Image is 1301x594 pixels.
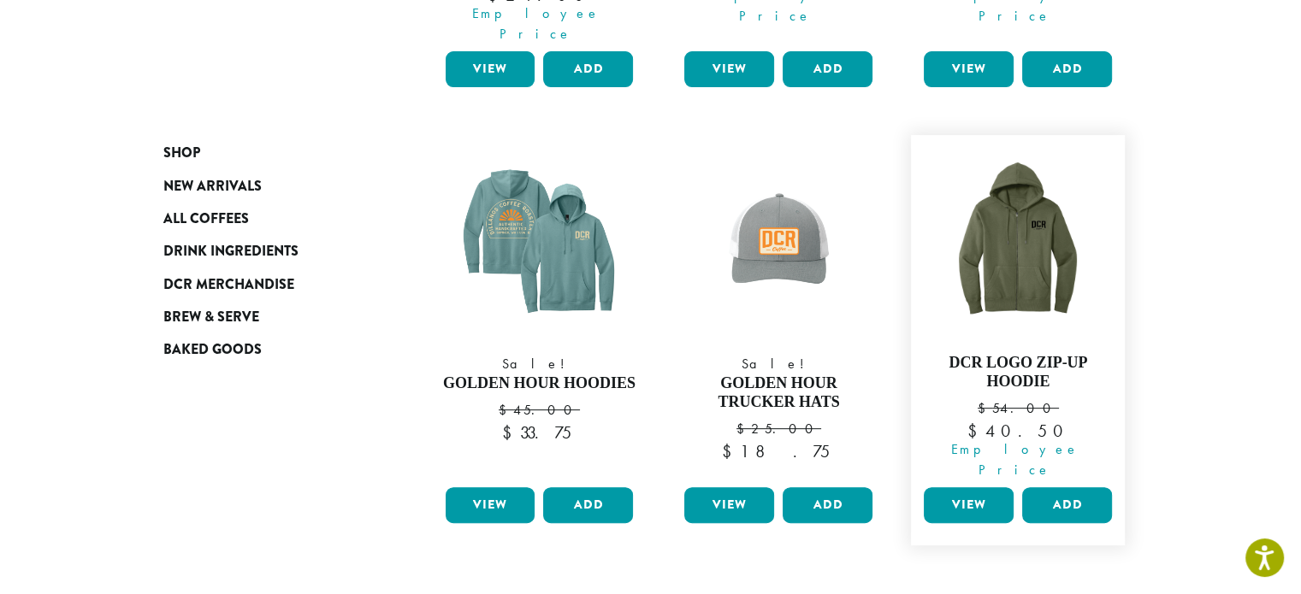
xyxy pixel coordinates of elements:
button: Add [1022,487,1112,523]
a: Brew & Serve [163,301,369,333]
a: New Arrivals [163,169,369,202]
a: Shop [163,137,369,169]
a: View [924,487,1014,523]
bdi: 40.50 [967,420,1069,442]
button: Add [783,487,872,523]
span: $ [967,420,985,442]
span: Baked Goods [163,339,262,361]
button: Add [1022,51,1112,87]
bdi: 54.00 [978,399,1059,417]
span: All Coffees [163,209,249,230]
span: $ [501,421,519,444]
a: All Coffees [163,203,369,235]
span: DCR Merchandise [163,274,294,296]
span: $ [722,440,740,462]
h4: Golden Hour Hoodies [441,374,638,393]
h4: DCR Logo Zip-Up Hoodie [920,354,1116,391]
a: View [924,51,1014,87]
span: Sale! [680,354,877,374]
bdi: 33.75 [501,421,577,444]
a: View [446,487,535,523]
button: Add [783,51,872,87]
span: $ [978,399,992,417]
button: Add [543,487,633,523]
span: Sale! [441,354,638,374]
a: Baked Goods [163,333,369,366]
a: DCR Logo Zip-Up Hoodie $54.00 Employee Price [920,144,1116,479]
a: DCR Merchandise [163,268,369,301]
span: New Arrivals [163,176,262,197]
button: Add [543,51,633,87]
a: View [684,487,774,523]
a: Sale! Golden Hour Trucker Hats $25.00 [680,144,877,479]
a: Drink Ingredients [163,235,369,268]
img: DCR-Dillanos-Zip-Up-Hoodie-Military-Green.png [920,144,1116,340]
span: Shop [163,143,200,164]
a: View [446,51,535,87]
bdi: 18.75 [722,440,836,462]
img: DCR-SS-Golden-Hour-Trucker-Hat-Marigold-Patch-1200x1200-Web-e1744312436823.png [680,144,877,340]
span: Drink Ingredients [163,241,299,262]
span: $ [736,420,751,438]
bdi: 25.00 [736,420,821,438]
span: Employee Price [435,3,638,44]
a: Sale! Golden Hour Hoodies $45.00 [441,144,638,479]
a: View [684,51,774,87]
bdi: 45.00 [499,401,580,419]
span: Brew & Serve [163,307,259,328]
h4: Golden Hour Trucker Hats [680,374,877,411]
span: $ [499,401,513,419]
img: DCR-SS-Golden-Hour-Hoodie-Eucalyptus-Blue-1200x1200-Web-e1744312709309.png [441,144,637,340]
span: Employee Price [913,439,1116,480]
